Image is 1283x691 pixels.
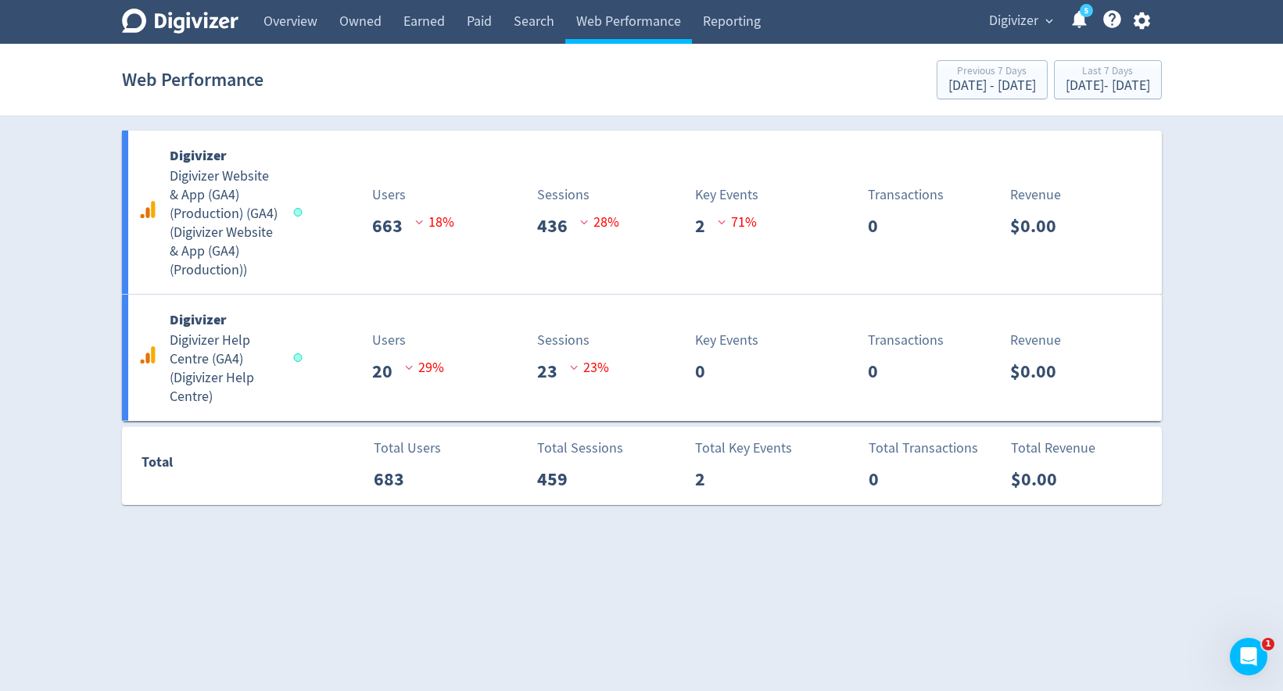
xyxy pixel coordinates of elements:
[695,465,718,493] p: 2
[984,9,1057,34] button: Digivizer
[1262,638,1274,650] span: 1
[937,60,1048,99] button: Previous 7 Days[DATE] - [DATE]
[1054,60,1162,99] button: Last 7 Days[DATE]- [DATE]
[869,465,891,493] p: 0
[293,353,306,362] span: Data last synced: 12 Aug 2025, 10:02pm (AEST)
[1230,638,1267,675] iframe: Intercom live chat
[1010,357,1069,385] p: $0.00
[580,212,619,233] p: 28 %
[537,438,623,459] p: Total Sessions
[1010,212,1069,240] p: $0.00
[293,208,306,217] span: Data last synced: 13 Aug 2025, 8:01am (AEST)
[537,212,580,240] p: 436
[1080,4,1093,17] a: 5
[1011,438,1095,459] p: Total Revenue
[695,357,718,385] p: 0
[868,357,891,385] p: 0
[1011,465,1070,493] p: $0.00
[695,184,758,206] p: Key Events
[695,330,758,351] p: Key Events
[1010,184,1069,206] p: Revenue
[1084,5,1088,16] text: 5
[537,357,570,385] p: 23
[170,331,279,406] h5: Digivizer Help Centre (GA4) ( Digivizer Help Centre )
[170,167,279,280] h5: Digivizer Website & App (GA4) (Production) (GA4) ( Digivizer Website & App (GA4) (Production) )
[138,200,157,219] svg: Google Analytics
[122,131,1162,294] a: DigivizerDigivizer Website & App (GA4) (Production) (GA4)(Digivizer Website & App (GA4) (Producti...
[170,310,227,329] b: Digivizer
[1042,14,1056,28] span: expand_more
[1066,79,1150,93] div: [DATE] - [DATE]
[695,438,792,459] p: Total Key Events
[868,184,944,206] p: Transactions
[142,451,295,481] div: Total
[868,212,891,240] p: 0
[372,330,444,351] p: Users
[372,357,405,385] p: 20
[122,55,263,105] h1: Web Performance
[537,184,619,206] p: Sessions
[374,438,441,459] p: Total Users
[868,330,944,351] p: Transactions
[374,465,417,493] p: 683
[695,212,718,240] p: 2
[989,9,1038,34] span: Digivizer
[122,295,1162,421] a: DigivizerDigivizer Help Centre (GA4)(Digivizer Help Centre)Users20 29%Sessions23 23%Key Events0Tr...
[415,212,454,233] p: 18 %
[405,357,444,378] p: 29 %
[170,146,227,165] b: Digivizer
[372,184,454,206] p: Users
[869,438,978,459] p: Total Transactions
[1066,66,1150,79] div: Last 7 Days
[570,357,609,378] p: 23 %
[138,345,157,364] svg: Google Analytics
[537,330,609,351] p: Sessions
[718,212,757,233] p: 71 %
[372,212,415,240] p: 663
[948,66,1036,79] div: Previous 7 Days
[537,465,580,493] p: 459
[948,79,1036,93] div: [DATE] - [DATE]
[1010,330,1069,351] p: Revenue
